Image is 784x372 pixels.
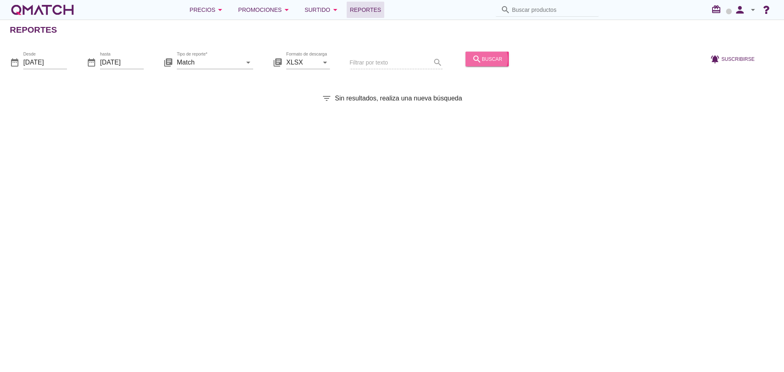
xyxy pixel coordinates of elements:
[10,57,20,67] i: date_range
[322,94,332,103] i: filter_list
[335,94,462,103] span: Sin resultados, realiza una nueva búsqueda
[472,54,502,64] div: buscar
[305,5,340,15] div: Surtido
[286,56,318,69] input: Formato de descarga
[10,2,75,18] a: white-qmatch-logo
[330,5,340,15] i: arrow_drop_down
[10,23,57,36] h2: Reportes
[273,57,283,67] i: library_books
[282,5,292,15] i: arrow_drop_down
[711,4,724,14] i: redeem
[732,4,748,16] i: person
[100,56,144,69] input: hasta
[465,51,509,66] button: buscar
[347,2,385,18] a: Reportes
[320,57,330,67] i: arrow_drop_down
[189,5,225,15] div: Precios
[163,57,173,67] i: library_books
[183,2,232,18] button: Precios
[243,57,253,67] i: arrow_drop_down
[512,3,594,16] input: Buscar productos
[232,2,298,18] button: Promociones
[177,56,242,69] input: Tipo de reporte*
[472,54,482,64] i: search
[215,5,225,15] i: arrow_drop_down
[350,5,381,15] span: Reportes
[710,54,722,64] i: notifications_active
[748,5,758,15] i: arrow_drop_down
[501,5,510,15] i: search
[298,2,347,18] button: Surtido
[722,55,755,62] span: Suscribirse
[87,57,96,67] i: date_range
[704,51,761,66] button: Suscribirse
[238,5,292,15] div: Promociones
[23,56,67,69] input: Desde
